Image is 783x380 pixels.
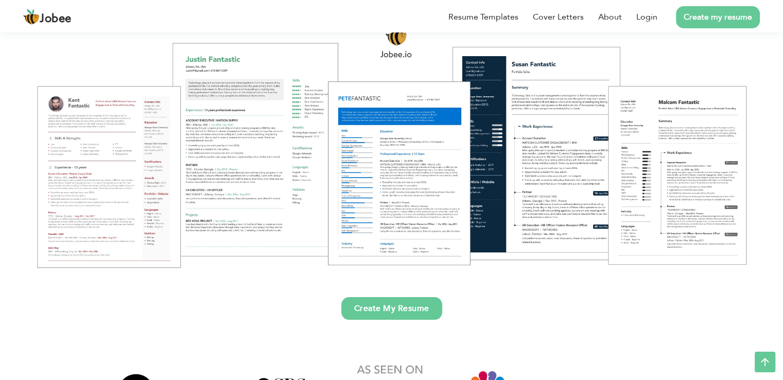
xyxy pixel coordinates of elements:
[40,13,72,25] span: Jobee
[636,11,657,23] a: Login
[341,297,442,320] a: Create My Resume
[448,11,518,23] a: Resume Templates
[533,11,584,23] a: Cover Letters
[598,11,622,23] a: About
[23,9,72,25] a: Jobee
[23,9,40,25] img: jobee.io
[676,6,760,28] a: Create my resume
